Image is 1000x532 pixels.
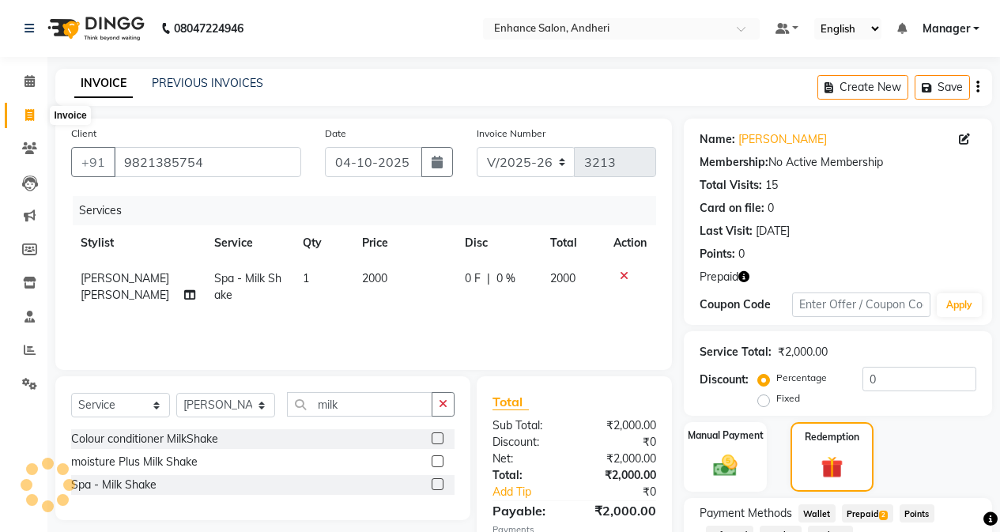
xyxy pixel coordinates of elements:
button: Save [915,75,970,100]
span: Manager [923,21,970,37]
div: Name: [700,131,735,148]
a: INVOICE [74,70,133,98]
label: Percentage [776,371,827,385]
span: Prepaid [700,269,738,285]
div: Invoice [50,106,90,125]
div: ₹2,000.00 [778,344,828,360]
div: moisture Plus Milk Shake [71,454,198,470]
div: Colour conditioner MilkShake [71,431,218,447]
span: Prepaid [842,504,893,523]
div: Total Visits: [700,177,762,194]
div: No Active Membership [700,154,976,171]
span: Wallet [798,504,836,523]
span: 0 % [496,270,515,287]
div: ₹0 [590,484,668,500]
div: ₹2,000.00 [574,501,668,520]
span: Points [900,504,934,523]
div: ₹0 [574,434,668,451]
div: Last Visit: [700,223,753,240]
a: PREVIOUS INVOICES [152,76,263,90]
button: Apply [937,293,982,317]
th: Qty [293,225,353,261]
label: Date [325,126,346,141]
span: 0 F [465,270,481,287]
label: Manual Payment [688,428,764,443]
span: Total [492,394,529,410]
div: Discount: [481,434,575,451]
div: Spa - Milk Shake [71,477,157,493]
div: 15 [765,177,778,194]
label: Fixed [776,391,800,406]
span: 1 [303,271,309,285]
th: Stylist [71,225,205,261]
div: 0 [738,246,745,262]
div: ₹2,000.00 [574,467,668,484]
div: Discount: [700,372,749,388]
div: Points: [700,246,735,262]
label: Redemption [805,430,859,444]
div: Net: [481,451,575,467]
div: Service Total: [700,344,772,360]
div: Card on file: [700,200,764,217]
button: Create New [817,75,908,100]
div: Payable: [481,501,575,520]
span: Payment Methods [700,505,792,522]
span: 2 [879,511,888,520]
div: ₹2,000.00 [574,417,668,434]
span: 2000 [362,271,387,285]
a: [PERSON_NAME] [738,131,827,148]
div: Services [73,196,668,225]
label: Client [71,126,96,141]
span: 2000 [550,271,575,285]
div: 0 [768,200,774,217]
th: Action [604,225,656,261]
img: logo [40,6,149,51]
input: Enter Offer / Coupon Code [792,292,930,317]
button: +91 [71,147,115,177]
span: Spa - Milk Shake [214,271,281,302]
div: Sub Total: [481,417,575,434]
label: Invoice Number [477,126,545,141]
div: Coupon Code [700,296,792,313]
th: Disc [455,225,541,261]
div: ₹2,000.00 [574,451,668,467]
input: Search or Scan [287,392,432,417]
div: [DATE] [756,223,790,240]
span: | [487,270,490,287]
th: Total [541,225,604,261]
img: _cash.svg [706,452,745,480]
div: Membership: [700,154,768,171]
a: Add Tip [481,484,590,500]
b: 08047224946 [174,6,243,51]
th: Price [353,225,455,261]
span: [PERSON_NAME] [PERSON_NAME] [81,271,169,302]
th: Service [205,225,293,261]
input: Search by Name/Mobile/Email/Code [114,147,301,177]
img: _gift.svg [814,454,851,481]
div: Total: [481,467,575,484]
